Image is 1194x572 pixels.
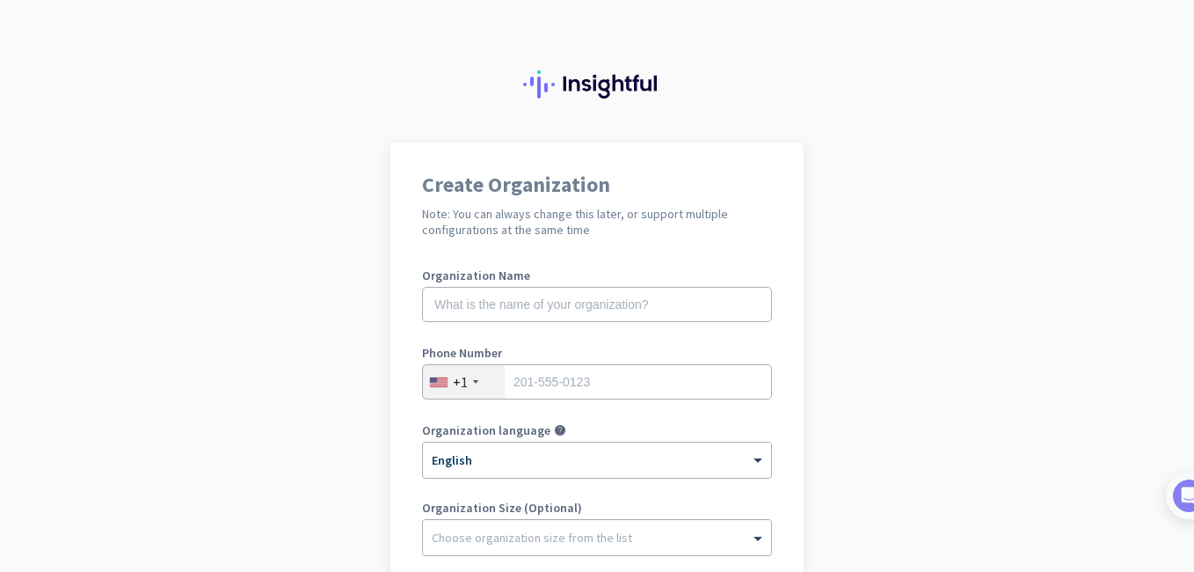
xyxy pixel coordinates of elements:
[422,364,772,400] input: 201-555-0123
[453,373,468,391] div: +1
[422,174,772,195] h1: Create Organization
[422,424,550,436] label: Organization language
[422,502,772,514] label: Organization Size (Optional)
[422,206,772,238] h2: Note: You can always change this later, or support multiple configurations at the same time
[422,287,772,322] input: What is the name of your organization?
[422,269,772,282] label: Organization Name
[523,70,671,99] img: Insightful
[422,347,772,359] label: Phone Number
[554,424,566,436] i: help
